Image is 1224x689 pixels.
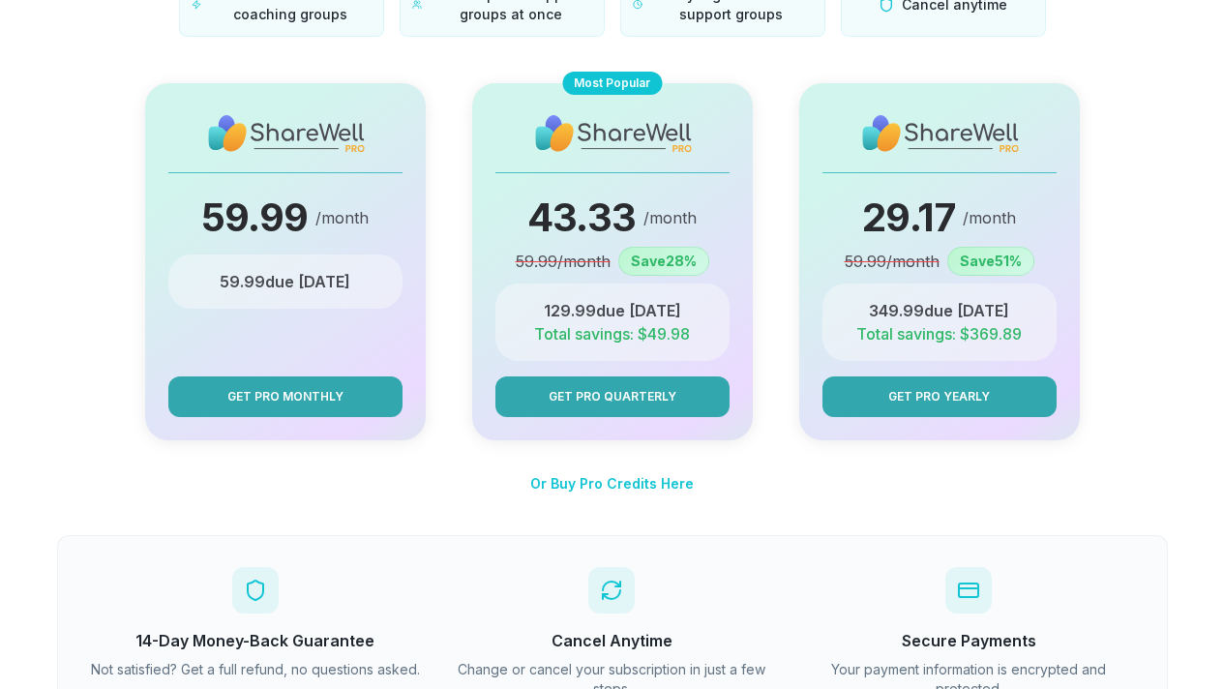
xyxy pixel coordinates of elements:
[168,376,403,417] button: Get Pro Monthly
[888,388,990,405] span: Get Pro Yearly
[802,629,1136,652] h3: Secure Payments
[495,376,730,417] button: Get Pro Quarterly
[549,388,676,405] span: Get Pro Quarterly
[530,475,694,492] span: Or Buy Pro Credits Here
[89,629,423,652] h3: 14-Day Money-Back Guarantee
[445,629,779,652] h3: Cancel Anytime
[227,388,343,405] span: Get Pro Monthly
[89,660,423,679] p: Not satisfied? Get a full refund, no questions asked.
[822,376,1057,417] button: Get Pro Yearly
[530,464,694,504] button: Or Buy Pro Credits Here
